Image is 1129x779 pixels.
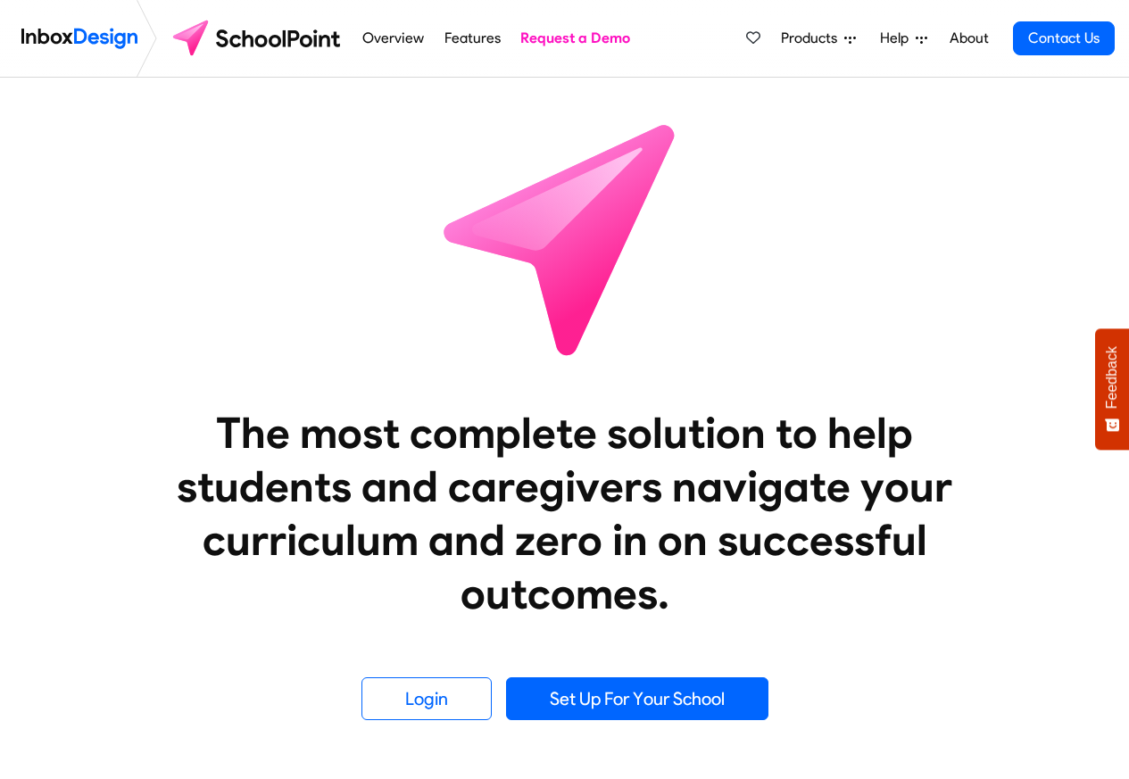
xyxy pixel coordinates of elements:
[141,406,989,620] heading: The most complete solution to help students and caregivers navigate your curriculum and zero in o...
[361,677,492,720] a: Login
[516,21,635,56] a: Request a Demo
[506,677,768,720] a: Set Up For Your School
[873,21,934,56] a: Help
[1104,346,1120,409] span: Feedback
[164,17,353,60] img: schoolpoint logo
[944,21,993,56] a: About
[404,78,726,399] img: icon_schoolpoint.svg
[774,21,863,56] a: Products
[358,21,429,56] a: Overview
[1013,21,1115,55] a: Contact Us
[781,28,844,49] span: Products
[439,21,505,56] a: Features
[1095,328,1129,450] button: Feedback - Show survey
[880,28,916,49] span: Help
